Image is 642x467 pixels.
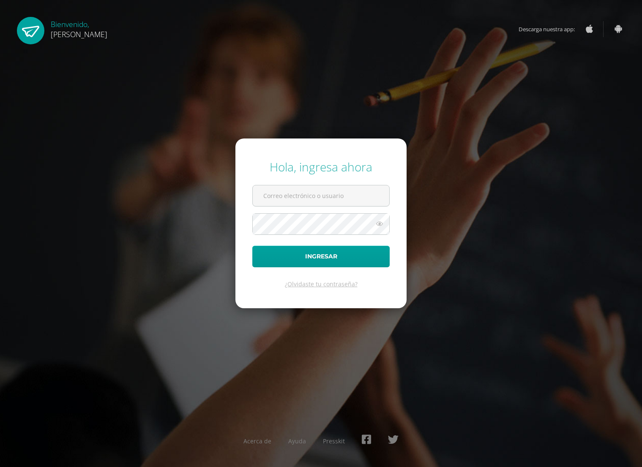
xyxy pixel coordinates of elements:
[285,280,358,288] a: ¿Olvidaste tu contraseña?
[323,437,345,445] a: Presskit
[253,185,389,206] input: Correo electrónico o usuario
[519,21,583,37] span: Descarga nuestra app:
[51,17,107,39] div: Bienvenido,
[252,246,390,267] button: Ingresar
[252,159,390,175] div: Hola, ingresa ahora
[288,437,306,445] a: Ayuda
[51,29,107,39] span: [PERSON_NAME]
[243,437,271,445] a: Acerca de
